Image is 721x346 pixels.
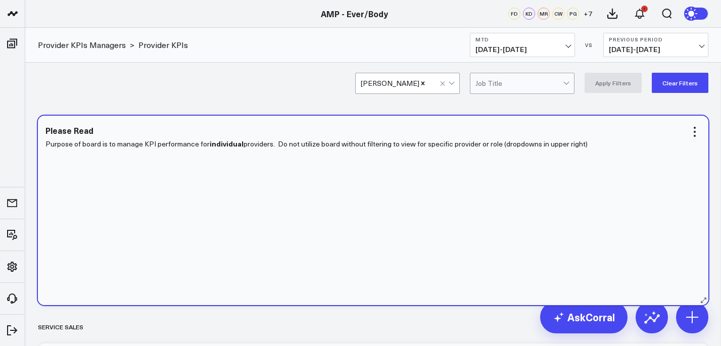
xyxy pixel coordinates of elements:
span: + 7 [584,10,592,17]
a: Provider KPIs Managers [38,39,126,51]
div: PG [567,8,579,20]
b: individual [210,138,244,149]
div: > [38,39,134,51]
p: Purpose of board is to manage KPI performance for providers. Do not utilize board without filteri... [45,137,693,151]
div: Service Sales [38,315,83,338]
b: Previous Period [609,36,703,42]
span: [DATE] - [DATE] [609,45,703,54]
b: MTD [475,36,569,42]
button: +7 [582,8,594,20]
button: Apply Filters [585,73,642,93]
div: MR [538,8,550,20]
a: AskCorral [540,301,628,333]
div: KD [523,8,535,20]
span: [DATE] - [DATE] [475,45,569,54]
button: MTD[DATE]-[DATE] [470,33,575,57]
a: Provider KPIs [138,39,188,51]
button: Clear Filters [652,73,708,93]
button: Previous Period[DATE]-[DATE] [603,33,708,57]
div: VS [580,42,598,48]
div: CW [552,8,564,20]
a: AMP - Ever/Body [321,8,388,19]
div: [PERSON_NAME] [361,79,419,87]
div: 1 [641,6,648,12]
div: FD [508,8,520,20]
div: Remove Kendra Avila [419,79,426,87]
div: Please Read [45,125,93,136]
